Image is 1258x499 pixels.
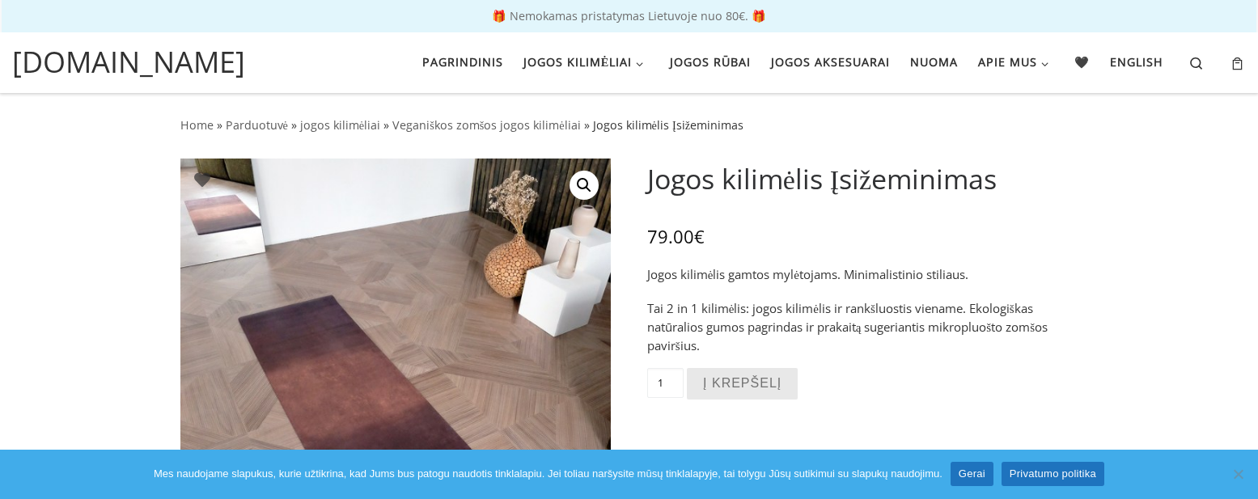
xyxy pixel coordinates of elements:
[670,45,751,75] span: Jogos rūbai
[1074,45,1090,75] span: 🖤
[16,11,1242,22] p: 🎁 Nemokamas pristatymas Lietuvoje nuo 80€. 🎁
[1110,45,1163,75] span: English
[647,368,684,397] input: Produkto kiekis
[1105,45,1169,79] a: English
[154,466,942,482] span: Mes naudojame slapukus, kurie užtikrina, kad Jums bus patogu naudotis tinklalapiu. Jei toliau nar...
[392,117,580,133] a: Veganiškos zomšos jogos kilimėliai
[584,117,590,133] span: »
[417,45,508,79] a: Pagrindinis
[518,45,654,79] a: Jogos kilimėliai
[978,45,1037,75] span: Apie mus
[910,45,958,75] span: Nuoma
[647,265,1078,284] p: Jogos kilimėlis gamtos mylėtojams. Minimalistinio stiliaus.
[664,45,756,79] a: Jogos rūbai
[300,117,380,133] a: jogos kilimėliai
[687,368,798,400] button: Į krepšelį
[226,117,288,133] a: Parduotuvė
[647,224,705,248] bdi: 79.00
[1230,466,1246,482] span: Ne
[593,117,743,133] span: Jogos kilimėlis Įsižeminimas
[422,45,503,75] span: Pagrindinis
[647,299,1078,356] p: Tai 2 in 1 kilimėlis: jogos kilimėlis ir rankšluostis viename. Ekologiškas natūralios gumos pagri...
[951,462,993,486] a: Gerai
[217,117,222,133] span: »
[12,40,245,84] a: [DOMAIN_NAME]
[904,45,963,79] a: Nuoma
[1070,45,1095,79] a: 🖤
[1002,462,1104,486] a: Privatumo politika
[180,117,214,133] a: Home
[694,224,705,248] span: €
[765,45,895,79] a: Jogos aksesuarai
[647,159,1078,200] h1: Jogos kilimėlis Įsižeminimas
[383,117,389,133] span: »
[523,45,633,75] span: Jogos kilimėliai
[570,171,599,200] a: View full-screen image gallery
[771,45,890,75] span: Jogos aksesuarai
[291,117,297,133] span: »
